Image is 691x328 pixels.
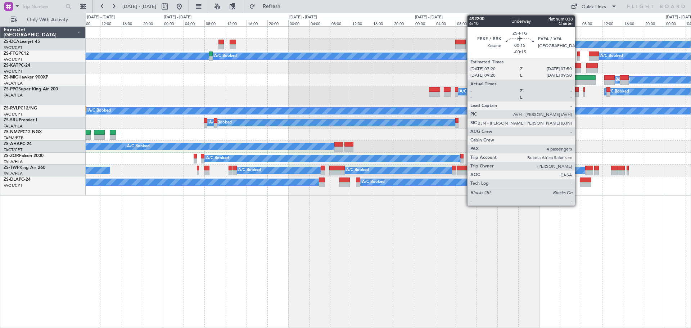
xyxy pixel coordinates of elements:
[501,165,524,176] div: A/C Booked
[4,63,18,68] span: ZS-KAT
[346,165,369,176] div: A/C Booked
[4,93,23,98] a: FALA/HLA
[121,20,142,26] div: 16:00
[487,75,510,85] div: A/C Booked
[246,1,289,12] button: Refresh
[4,106,18,111] span: ZS-RVL
[477,20,497,26] div: 12:00
[600,51,623,62] div: A/C Booked
[4,166,19,170] span: ZS-TWP
[623,20,644,26] div: 16:00
[204,20,225,26] div: 08:00
[206,153,229,164] div: A/C Booked
[351,20,372,26] div: 12:00
[87,14,115,21] div: [DATE] - [DATE]
[481,39,504,50] div: A/C Booked
[4,142,20,146] span: ZS-AHA
[4,81,23,86] a: FALA/HLA
[309,20,330,26] div: 04:00
[414,20,435,26] div: 00:00
[582,4,606,11] div: Quick Links
[560,20,581,26] div: 04:00
[4,171,23,176] a: FALA/HLA
[79,20,100,26] div: 08:00
[602,20,623,26] div: 12:00
[267,20,288,26] div: 20:00
[4,75,18,80] span: ZS-MIG
[539,20,560,26] div: 00:00
[665,20,686,26] div: 00:00
[4,40,40,44] a: ZS-DCALearjet 45
[4,112,22,117] a: FACT/CPT
[214,51,237,62] div: A/C Booked
[581,20,602,26] div: 08:00
[4,183,22,188] a: FACT/CPT
[184,20,204,26] div: 04:00
[644,20,665,26] div: 20:00
[4,154,19,158] span: ZS-ZOR
[4,178,19,182] span: ZS-DLA
[4,75,48,80] a: ZS-MIGHawker 900XP
[4,166,45,170] a: ZS-TWPKing Air 260
[567,1,620,12] button: Quick Links
[415,14,443,21] div: [DATE] - [DATE]
[4,118,37,122] a: ZS-SRUPremier I
[330,20,351,26] div: 08:00
[4,63,30,68] a: ZS-KATPC-24
[4,45,22,50] a: FACT/CPT
[8,14,78,26] button: Only With Activity
[22,1,63,12] input: Trip Number
[4,87,18,91] span: ZS-PPG
[100,20,121,26] div: 12:00
[4,154,44,158] a: ZS-ZORFalcon 2000
[606,86,629,97] div: A/C Booked
[164,14,191,21] div: [DATE] - [DATE]
[4,159,23,165] a: FALA/HLA
[456,20,477,26] div: 08:00
[362,177,385,188] div: A/C Booked
[393,20,414,26] div: 20:00
[4,142,32,146] a: ZS-AHAPC-24
[497,20,518,26] div: 16:00
[4,69,22,74] a: FACT/CPT
[289,14,317,21] div: [DATE] - [DATE]
[288,20,309,26] div: 00:00
[122,3,156,10] span: [DATE] - [DATE]
[4,147,22,153] a: FACT/CPT
[238,165,261,176] div: A/C Booked
[127,141,150,152] div: A/C Booked
[209,117,232,128] div: A/C Booked
[4,106,37,111] a: ZS-RVLPC12/NG
[372,20,393,26] div: 16:00
[4,178,31,182] a: ZS-DLAPC-24
[4,118,19,122] span: ZS-SRU
[19,17,76,22] span: Only With Activity
[518,20,539,26] div: 20:00
[481,105,504,116] div: A/C Booked
[88,105,111,116] div: A/C Booked
[4,130,20,134] span: ZS-NMZ
[435,20,456,26] div: 04:00
[226,20,247,26] div: 12:00
[4,130,42,134] a: ZS-NMZPC12 NGX
[4,123,23,129] a: FALA/HLA
[247,20,267,26] div: 16:00
[4,51,18,56] span: ZS-FTG
[540,14,568,21] div: [DATE] - [DATE]
[4,40,19,44] span: ZS-DCA
[4,57,22,62] a: FACT/CPT
[163,20,184,26] div: 00:00
[607,75,630,85] div: A/C Booked
[4,51,29,56] a: ZS-FTGPC12
[4,135,23,141] a: FAPM/PZB
[460,86,482,97] div: A/C Booked
[142,20,163,26] div: 20:00
[4,87,58,91] a: ZS-PPGSuper King Air 200
[257,4,287,9] span: Refresh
